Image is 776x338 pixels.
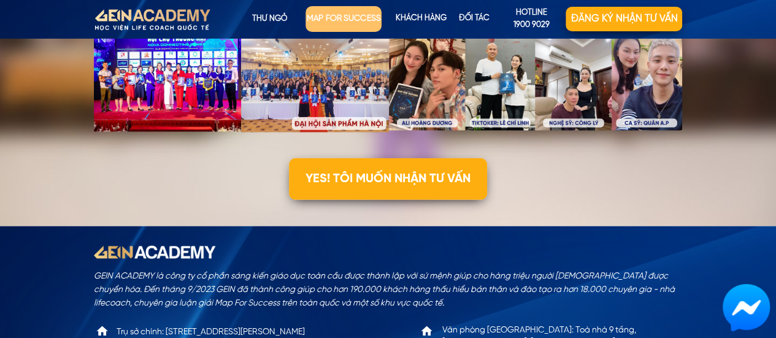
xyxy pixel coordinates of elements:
[497,7,566,31] a: hotline1900 9029
[232,7,307,31] p: Thư ngỏ
[94,270,683,311] div: GEIN ACADEMY là công ty cổ phần sáng kiến giáo dục toàn cầu được thành lập với sứ mệnh giúp cho h...
[566,7,682,31] p: Đăng ký nhận tư vấn
[289,158,488,200] p: YES! TÔI MUỐN NHẬN TƯ VẤN
[305,6,382,32] p: map for success
[447,7,502,31] p: Đối tác
[391,7,451,31] p: KHÁCH HÀNG
[497,7,566,33] p: hotline 1900 9029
